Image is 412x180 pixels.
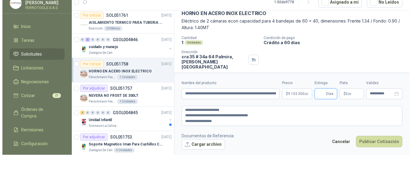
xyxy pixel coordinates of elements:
[179,36,256,40] p: Cantidad
[302,92,306,96] span: ,00
[93,111,98,115] div: 0
[179,139,223,150] button: Cargar archivo
[78,36,170,55] a: 0 2 0 0 0 0 GSOL004846[DATE] Company Logocuidado y manejoZoologico De Cali
[7,21,62,32] a: Inicio
[103,38,108,42] div: 0
[286,92,306,96] span: 9.103.500
[104,13,126,17] p: SOL051761
[69,82,172,107] a: Por adjudicarSOL051757[DATE] Company LogoNEVERA NO FROST DE 300LTFleischmann Foods S.A.1 Unidades
[179,18,400,31] p: Eléctrico de 2 cámaras econ capacidad para 4 bandejas de 60 x 40, dimensiones: Frente 1.34 / Fond...
[86,69,149,74] p: HORNO EN ACERO INOX ELECTRICO
[19,127,41,133] span: Remisiones
[7,35,62,46] a: Tareas
[108,86,130,90] p: SOL051757
[179,10,264,17] p: HORNO EN ACERO INOX ELECTRICO
[69,9,172,34] a: Por cotizarSOL051761[DATE] Company LogoAISLAMIENTO TERMICO PARA TUBERIA DE 8"Biocirculo20 Metros
[78,60,101,68] div: Por cotizar
[364,80,400,86] label: Validez
[104,62,126,66] p: SOL051758
[19,106,56,119] span: Órdenes de Compra
[101,26,120,31] div: 20 Metros
[345,92,349,96] span: ,00
[337,88,361,99] p: $ 0,00
[261,36,405,40] p: Condición de pago
[7,48,62,60] a: Solicitudes
[86,75,113,80] p: Fleischmann Foods S.A.
[7,104,62,122] a: Órdenes de Compra
[159,13,169,18] p: [DATE]
[78,38,82,42] div: 0
[7,76,62,87] a: Negociaciones
[78,119,85,126] img: Company Logo
[7,90,62,101] a: Cotizar21
[7,138,62,149] a: Configuración
[159,86,169,91] p: [DATE]
[111,148,132,153] div: 5 Unidades
[86,20,161,26] p: AISLAMIENTO TERMICO PARA TUBERIA DE 8"
[88,38,93,42] div: 0
[69,131,172,155] a: Por adjudicarSOL051753[DATE] Company LogoSoporte Magnetico Iman Para Cuchillos Cocina 37.5 Cm De ...
[78,70,85,77] img: Company Logo
[7,152,62,163] a: Manuales y ayuda
[115,99,135,104] div: 1 Unidades
[78,143,85,150] img: Company Logo
[182,40,201,45] div: Unidades
[280,80,310,86] label: Precio
[86,142,161,147] p: Soporte Magnetico Iman Para Cuchillos Cocina 37.5 Cm De Lujo
[159,134,169,140] p: [DATE]
[19,92,33,99] span: Cotizar
[98,111,103,115] div: 0
[78,111,82,115] div: 3
[19,65,41,71] span: Licitaciones
[83,111,87,115] div: 0
[179,50,244,54] p: Dirección
[19,78,46,85] span: Negociaciones
[353,136,400,147] button: Publicar Cotización
[108,135,130,139] p: SOL051753
[86,26,100,31] p: Biocirculo
[78,94,85,102] img: Company Logo
[78,133,105,141] div: Por adjudicar
[110,111,135,115] p: GSOL004845
[19,37,32,44] span: Tareas
[341,92,343,96] span: $
[86,99,113,104] p: Fleischmann Foods S.A.
[179,80,277,86] label: Nombre del producto
[19,51,40,57] span: Solicitudes
[86,93,136,99] p: NEVERA NO FROST DE 300LT
[50,93,59,98] span: 21
[7,62,62,74] a: Licitaciones
[88,111,93,115] div: 0
[324,89,331,99] span: Días
[86,148,110,153] p: Zoologico De Cali
[159,37,169,43] p: [DATE]
[179,40,181,45] p: 1
[261,40,405,45] p: Crédito a 60 días
[19,154,53,161] span: Manuales y ayuda
[179,133,231,139] p: Documentos de Referencia
[159,61,169,67] p: [DATE]
[19,140,45,147] span: Configuración
[343,92,349,96] span: 0
[19,23,28,30] span: Inicio
[312,80,335,86] label: Entrega
[83,38,87,42] div: 2
[86,117,109,123] p: Unidad Infantil
[337,80,361,86] label: Flete
[23,6,62,10] p: FERROTOOLS S.A.S.
[98,38,103,42] div: 0
[69,58,172,82] a: Por cotizarSOL051758[DATE] Company LogoHORNO EN ACERO INOX ELECTRICOFleischmann Foods S.A.1 Unidades
[159,110,169,116] p: [DATE]
[179,54,244,69] p: cra 35 # 34a 64 Palmira , [PERSON_NAME][GEOGRAPHIC_DATA]
[110,38,135,42] p: GSOL004846
[78,46,85,53] img: Company Logo
[93,38,98,42] div: 0
[103,111,108,115] div: 0
[115,75,135,80] div: 1 Unidades
[86,50,110,55] p: Zoologico De Cali
[326,136,351,147] button: Cancelar
[86,124,114,128] p: Gimnasio La Colina
[7,124,62,136] a: Remisiones
[78,85,105,92] div: Por adjudicar
[86,44,116,50] p: cuidado y manejo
